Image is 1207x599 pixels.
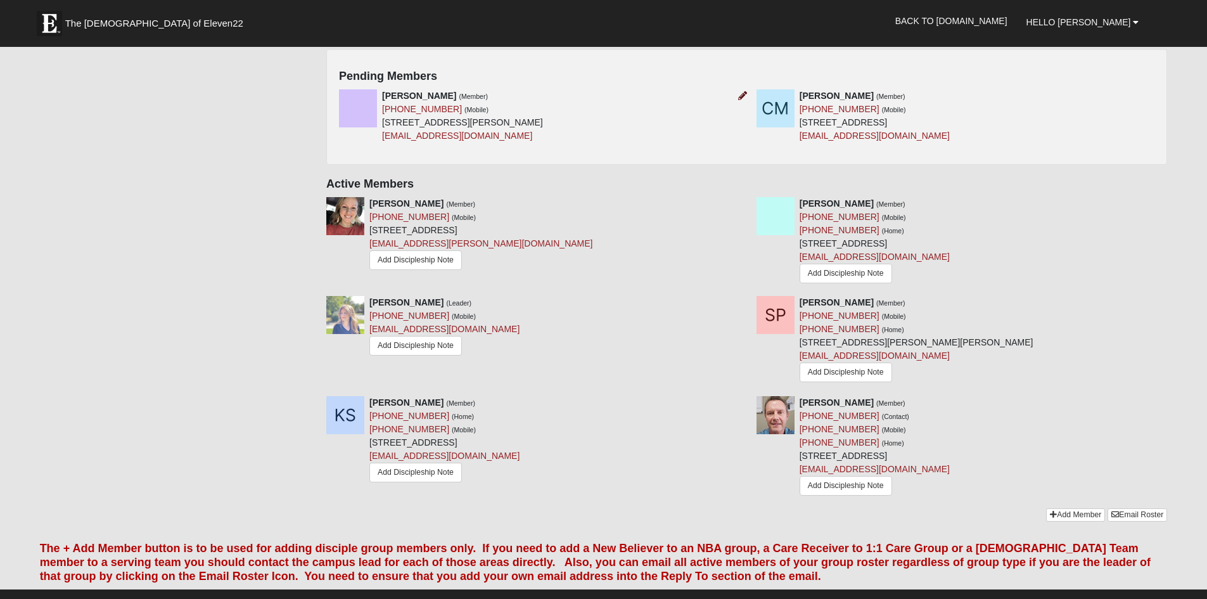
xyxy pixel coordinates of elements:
[882,214,906,221] small: (Mobile)
[40,542,1151,582] font: The + Add Member button is to be used for adding disciple group members only. If you need to add ...
[882,413,909,420] small: (Contact)
[800,89,950,143] div: [STREET_ADDRESS]
[882,439,904,447] small: (Home)
[369,250,462,270] a: Add Discipleship Note
[876,200,905,208] small: (Member)
[1046,508,1105,522] a: Add Member
[800,397,874,408] strong: [PERSON_NAME]
[464,106,489,113] small: (Mobile)
[800,297,874,307] strong: [PERSON_NAME]
[1017,6,1149,38] a: Hello [PERSON_NAME]
[369,324,520,334] a: [EMAIL_ADDRESS][DOMAIN_NAME]
[800,396,950,499] div: [STREET_ADDRESS]
[886,5,1017,37] a: Back to [DOMAIN_NAME]
[369,424,449,434] a: [PHONE_NUMBER]
[1026,17,1131,27] span: Hello [PERSON_NAME]
[800,131,950,141] a: [EMAIL_ADDRESS][DOMAIN_NAME]
[800,198,874,209] strong: [PERSON_NAME]
[800,411,879,421] a: [PHONE_NUMBER]
[369,197,592,274] div: [STREET_ADDRESS]
[800,324,879,334] a: [PHONE_NUMBER]
[452,413,474,420] small: (Home)
[882,106,906,113] small: (Mobile)
[369,198,444,209] strong: [PERSON_NAME]
[882,312,906,320] small: (Mobile)
[800,363,892,382] a: Add Discipleship Note
[369,396,520,486] div: [STREET_ADDRESS]
[800,252,950,262] a: [EMAIL_ADDRESS][DOMAIN_NAME]
[459,93,488,100] small: (Member)
[369,311,449,321] a: [PHONE_NUMBER]
[382,89,543,143] div: [STREET_ADDRESS][PERSON_NAME]
[369,238,592,248] a: [EMAIL_ADDRESS][PERSON_NAME][DOMAIN_NAME]
[800,197,950,287] div: [STREET_ADDRESS]
[800,225,879,235] a: [PHONE_NUMBER]
[800,104,879,114] a: [PHONE_NUMBER]
[382,91,456,101] strong: [PERSON_NAME]
[369,463,462,482] a: Add Discipleship Note
[446,200,475,208] small: (Member)
[452,312,476,320] small: (Mobile)
[800,91,874,101] strong: [PERSON_NAME]
[800,476,892,496] a: Add Discipleship Note
[800,212,879,222] a: [PHONE_NUMBER]
[882,227,904,235] small: (Home)
[800,311,879,321] a: [PHONE_NUMBER]
[326,177,1167,191] h4: Active Members
[882,326,904,333] small: (Home)
[876,399,905,407] small: (Member)
[369,212,449,222] a: [PHONE_NUMBER]
[339,70,1154,84] h4: Pending Members
[800,264,892,283] a: Add Discipleship Note
[800,424,879,434] a: [PHONE_NUMBER]
[882,426,906,434] small: (Mobile)
[65,17,243,30] span: The [DEMOGRAPHIC_DATA] of Eleven22
[382,131,532,141] a: [EMAIL_ADDRESS][DOMAIN_NAME]
[876,93,905,100] small: (Member)
[446,399,475,407] small: (Member)
[446,299,471,307] small: (Leader)
[369,451,520,461] a: [EMAIL_ADDRESS][DOMAIN_NAME]
[800,437,879,448] a: [PHONE_NUMBER]
[369,397,444,408] strong: [PERSON_NAME]
[369,411,449,421] a: [PHONE_NUMBER]
[800,296,1033,387] div: [STREET_ADDRESS][PERSON_NAME][PERSON_NAME]
[369,336,462,356] a: Add Discipleship Note
[369,297,444,307] strong: [PERSON_NAME]
[452,214,476,221] small: (Mobile)
[876,299,905,307] small: (Member)
[800,464,950,474] a: [EMAIL_ADDRESS][DOMAIN_NAME]
[452,426,476,434] small: (Mobile)
[1108,508,1167,522] a: Email Roster
[37,11,62,36] img: Eleven22 logo
[800,351,950,361] a: [EMAIL_ADDRESS][DOMAIN_NAME]
[30,4,284,36] a: The [DEMOGRAPHIC_DATA] of Eleven22
[382,104,462,114] a: [PHONE_NUMBER]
